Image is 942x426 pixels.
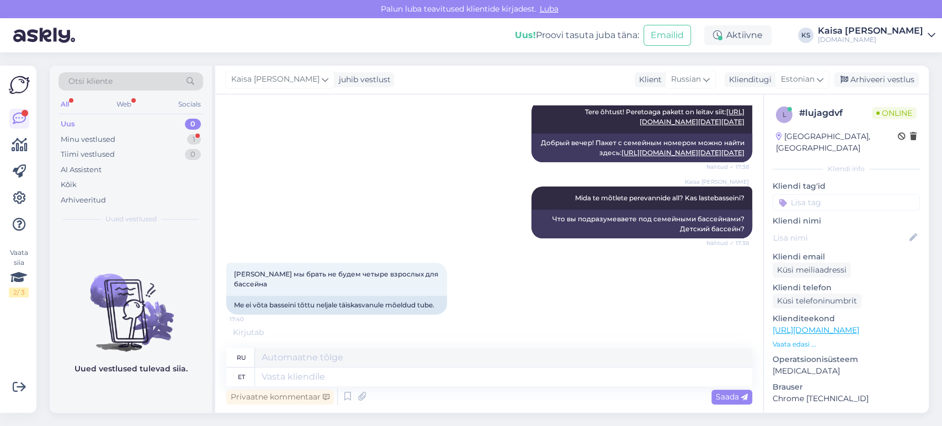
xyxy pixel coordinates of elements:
[9,248,29,297] div: Vaata siia
[58,97,71,111] div: All
[773,339,920,349] p: Vaata edasi ...
[773,294,861,308] div: Küsi telefoninumbrit
[515,30,536,40] b: Uus!
[773,263,851,278] div: Küsi meiliaadressi
[773,365,920,377] p: [MEDICAL_DATA]
[773,164,920,174] div: Kliendi info
[68,76,113,87] span: Otsi kliente
[635,74,662,86] div: Klient
[725,74,771,86] div: Klienditugi
[105,214,157,224] span: Uued vestlused
[9,287,29,297] div: 2 / 3
[238,368,245,386] div: et
[783,110,786,119] span: l
[704,25,771,45] div: Aktiivne
[61,179,77,190] div: Kõik
[226,296,447,315] div: Me ei võta basseini tõttu neljale täiskasvanule mõeldud tube.
[226,390,334,404] div: Privaatne kommentaar
[773,325,859,335] a: [URL][DOMAIN_NAME]
[685,178,749,186] span: Kaisa [PERSON_NAME]
[531,210,752,238] div: Что вы подразумеваете под семейными бассейнами? Детский бассейн?
[872,107,917,119] span: Online
[61,195,106,206] div: Arhiveeritud
[621,148,744,157] a: [URL][DOMAIN_NAME][DATE][DATE]
[531,134,752,162] div: Добрый вечер! Пакет с семейным номером можно найти здесь:
[643,25,691,46] button: Emailid
[176,97,203,111] div: Socials
[798,28,813,43] div: KS
[114,97,134,111] div: Web
[773,354,920,365] p: Operatsioonisüsteem
[773,313,920,324] p: Klienditeekond
[61,164,102,175] div: AI Assistent
[773,215,920,227] p: Kliendi nimi
[776,131,898,154] div: [GEOGRAPHIC_DATA], [GEOGRAPHIC_DATA]
[773,194,920,211] input: Lisa tag
[773,393,920,404] p: Chrome [TECHNICAL_ID]
[818,26,923,35] div: Kaisa [PERSON_NAME]
[671,73,701,86] span: Russian
[781,73,815,86] span: Estonian
[585,108,744,126] span: Tere õhtust! Peretoaga pakett on leitav siit:
[834,72,919,87] div: Arhiveeri vestlus
[61,119,75,130] div: Uus
[74,363,188,375] p: Uued vestlused tulevad siia.
[773,232,907,244] input: Lisa nimi
[773,180,920,192] p: Kliendi tag'id
[773,282,920,294] p: Kliendi telefon
[716,392,748,402] span: Saada
[50,254,212,353] img: No chats
[226,327,752,338] div: Kirjutab
[264,327,265,337] span: .
[185,149,201,160] div: 0
[237,348,246,367] div: ru
[773,381,920,393] p: Brauser
[773,251,920,263] p: Kliendi email
[9,74,30,95] img: Askly Logo
[536,4,562,14] span: Luba
[706,163,749,171] span: Nähtud ✓ 17:38
[185,119,201,130] div: 0
[575,194,744,202] span: Mida te mõtlete perevannide all? Kas lastebasseini?
[230,315,271,323] span: 17:40
[818,26,935,44] a: Kaisa [PERSON_NAME][DOMAIN_NAME]
[61,134,115,145] div: Minu vestlused
[818,35,923,44] div: [DOMAIN_NAME]
[187,134,201,145] div: 1
[515,29,639,42] div: Proovi tasuta juba täna:
[706,239,749,247] span: Nähtud ✓ 17:38
[231,73,320,86] span: Kaisa [PERSON_NAME]
[799,106,872,120] div: # lujagdvf
[61,149,115,160] div: Tiimi vestlused
[334,74,391,86] div: juhib vestlust
[234,270,440,288] span: [PERSON_NAME] мы брать не будем четыре взрослых для бассейна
